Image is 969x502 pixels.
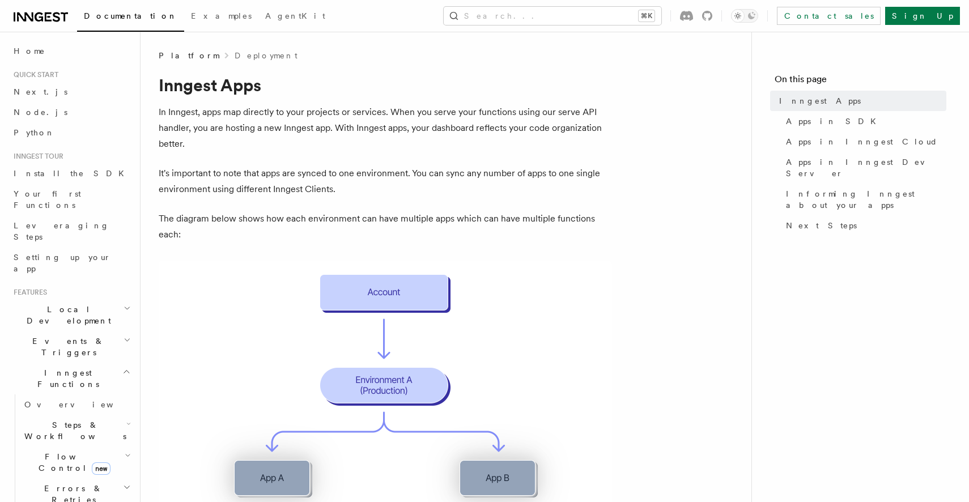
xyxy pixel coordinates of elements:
span: Features [9,288,47,297]
button: Inngest Functions [9,363,133,394]
button: Events & Triggers [9,331,133,363]
a: Home [9,41,133,61]
span: new [92,462,110,475]
button: Steps & Workflows [20,415,133,446]
a: Contact sales [777,7,881,25]
button: Flow Controlnew [20,446,133,478]
span: Next Steps [786,220,857,231]
span: Informing Inngest about your apps [786,188,946,211]
a: Examples [184,3,258,31]
a: Documentation [77,3,184,32]
p: The diagram below shows how each environment can have multiple apps which can have multiple funct... [159,211,612,243]
span: Your first Functions [14,189,81,210]
a: Informing Inngest about your apps [781,184,946,215]
a: Apps in SDK [781,111,946,131]
span: Flow Control [20,451,125,474]
button: Local Development [9,299,133,331]
a: Setting up your app [9,247,133,279]
p: It's important to note that apps are synced to one environment. You can sync any number of apps t... [159,165,612,197]
span: Overview [24,400,141,409]
span: Next.js [14,87,67,96]
a: Apps in Inngest Dev Server [781,152,946,184]
span: Leveraging Steps [14,221,109,241]
span: Examples [191,11,252,20]
span: Inngest tour [9,152,63,161]
a: Deployment [235,50,297,61]
span: AgentKit [265,11,325,20]
span: Home [14,45,45,57]
a: AgentKit [258,3,332,31]
a: Python [9,122,133,143]
span: Node.js [14,108,67,117]
button: Search...⌘K [444,7,661,25]
a: Your first Functions [9,184,133,215]
h4: On this page [775,73,946,91]
p: In Inngest, apps map directly to your projects or services. When you serve your functions using o... [159,104,612,152]
a: Node.js [9,102,133,122]
a: Next.js [9,82,133,102]
span: Platform [159,50,219,61]
a: Leveraging Steps [9,215,133,247]
a: Install the SDK [9,163,133,184]
span: Inngest Functions [9,367,122,390]
span: Steps & Workflows [20,419,126,442]
a: Sign Up [885,7,960,25]
a: Inngest Apps [775,91,946,111]
span: Apps in Inngest Dev Server [786,156,946,179]
span: Apps in SDK [786,116,883,127]
button: Toggle dark mode [731,9,758,23]
span: Python [14,128,55,137]
a: Apps in Inngest Cloud [781,131,946,152]
a: Overview [20,394,133,415]
h1: Inngest Apps [159,75,612,95]
span: Inngest Apps [779,95,861,107]
span: Install the SDK [14,169,131,178]
span: Quick start [9,70,58,79]
span: Apps in Inngest Cloud [786,136,938,147]
kbd: ⌘K [639,10,654,22]
span: Documentation [84,11,177,20]
a: Next Steps [781,215,946,236]
span: Events & Triggers [9,335,124,358]
span: Local Development [9,304,124,326]
span: Setting up your app [14,253,111,273]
